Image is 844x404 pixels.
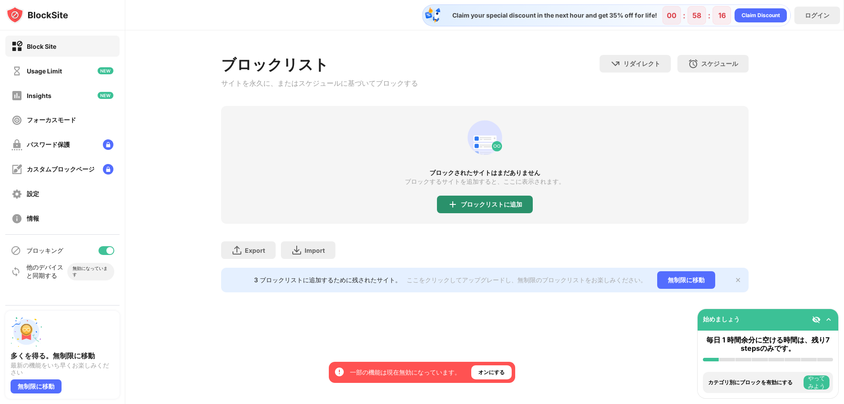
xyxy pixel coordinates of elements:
[447,11,657,19] div: Claim your special discount in the next hour and get 35% off for life!
[245,247,265,254] div: Export
[11,90,22,101] img: insights-off.svg
[27,190,39,198] div: 設定
[703,336,833,353] div: 毎日 1 時間余分に空ける時間は、残り7 stepsのみです。
[11,245,21,256] img: blocking-icon.svg
[703,315,740,324] div: 始めましょう
[26,263,67,280] div: 他のデバイスと同期する
[424,7,442,24] img: specialOfferDiscount.svg
[350,368,461,377] div: 一部の機能は現在無効になっています。
[11,266,21,277] img: sync-icon.svg
[27,165,95,174] div: カスタムブロックページ
[804,375,829,389] button: やってみよう
[11,139,22,150] img: password-protection-off.svg
[254,276,401,284] div: 3 ブロックリストに追加するために残されたサイト。
[718,11,726,20] div: 16
[706,8,713,22] div: :
[334,367,345,377] img: error-circle-white.svg
[461,201,522,208] div: ブロックリストに追加
[735,277,742,284] img: x-button.svg
[103,164,113,175] img: lock-menu.svg
[11,164,22,175] img: customize-block-page-off.svg
[98,67,113,74] img: new-icon.svg
[11,316,42,348] img: push-unlimited.svg
[623,60,660,68] div: リダイレクト
[6,6,68,24] img: logo-blocksite.svg
[11,213,22,224] img: about-off.svg
[73,266,109,278] div: 無効になっています
[11,189,22,200] img: settings-off.svg
[667,11,677,20] div: 00
[27,92,51,99] div: Insights
[103,139,113,150] img: lock-menu.svg
[805,11,829,20] div: ログイン
[11,66,22,76] img: time-usage-off.svg
[11,351,114,360] div: 多くを得る。無制限に移動
[221,169,749,176] div: ブロックされたサイトはまだありません
[405,178,565,185] div: ブロックするサイトを追加すると、ここに表示されます。
[812,315,821,324] img: eye-not-visible.svg
[221,55,418,75] div: ブロックリスト
[478,368,505,377] div: オンにする
[701,60,738,68] div: スケジュール
[98,92,113,99] img: new-icon.svg
[708,379,801,386] div: カテゴリ別にブロックを有効にする
[681,8,688,22] div: :
[464,116,506,159] div: animation
[11,362,114,376] div: 最新の機能をいち早くお楽しみください
[305,247,325,254] div: Import
[221,79,418,88] div: サイトを永久に、またはスケジュールに基づいてブロックする
[27,116,76,124] div: フォーカスモード
[11,379,62,393] div: 無制限に移動
[11,115,22,126] img: focus-off.svg
[407,276,647,284] div: ここをクリックしてアップグレードし、無制限のブロックリストをお楽しみください。
[742,11,780,20] div: Claim Discount
[692,11,701,20] div: 58
[27,67,62,75] div: Usage Limit
[824,315,833,324] img: omni-setup-toggle.svg
[657,271,715,289] div: 無制限に移動
[27,141,70,149] div: パスワード保護
[11,41,22,52] img: block-on.svg
[26,247,63,255] div: ブロッキング
[27,215,39,223] div: 情報
[27,43,56,50] div: Block Site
